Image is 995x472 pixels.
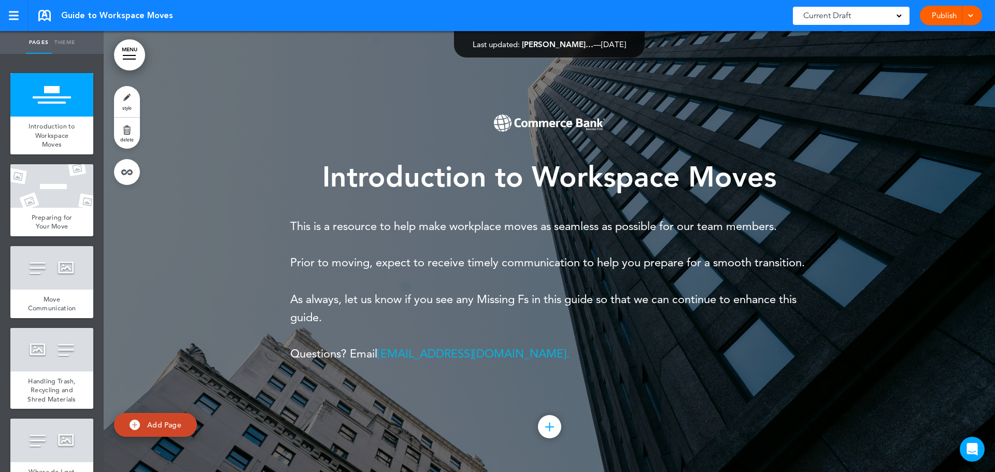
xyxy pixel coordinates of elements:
[322,160,776,194] span: Introduction to Workspace Moves
[130,420,140,430] img: add.svg
[120,136,134,142] span: delete
[960,437,985,462] div: Open Intercom Messenger
[494,115,605,132] img: 1704921281845.png
[28,295,76,313] span: Move Communication
[10,290,93,318] a: Move Communication
[10,371,93,409] a: Handling Trash, Recycling and Shred Materials
[290,255,805,269] span: Prior to moving, expect to receive timely communication to help you prepare for a smooth transition.
[26,31,52,54] a: Pages
[377,347,570,361] span: [EMAIL_ADDRESS][DOMAIN_NAME].
[928,6,960,25] a: Publish
[114,118,140,149] a: delete
[147,420,181,430] span: Add Page
[10,117,93,154] a: Introduction to Workspace Moves
[522,39,593,49] span: [PERSON_NAME]…
[114,413,197,437] a: Add Page
[290,219,777,233] span: This is a resource to help make workplace moves as seamless as possible for our team members.
[29,122,75,149] span: Introduction to Workspace Moves
[290,347,570,361] span: Questions? Email
[601,39,626,49] span: [DATE]
[10,208,93,236] a: Preparing for Your Move
[114,39,145,70] a: MENU
[290,292,797,324] span: As always, let us know if you see any Missing Fs in this guide so that we can continue to enhance...
[473,40,626,48] div: —
[52,31,78,54] a: Theme
[122,105,132,111] span: style
[27,377,76,404] span: Handling Trash, Recycling and Shred Materials
[114,86,140,117] a: style
[61,10,173,21] span: Guide to Workspace Moves
[32,213,73,231] span: Preparing for Your Move
[803,8,851,23] span: Current Draft
[473,39,520,49] span: Last updated:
